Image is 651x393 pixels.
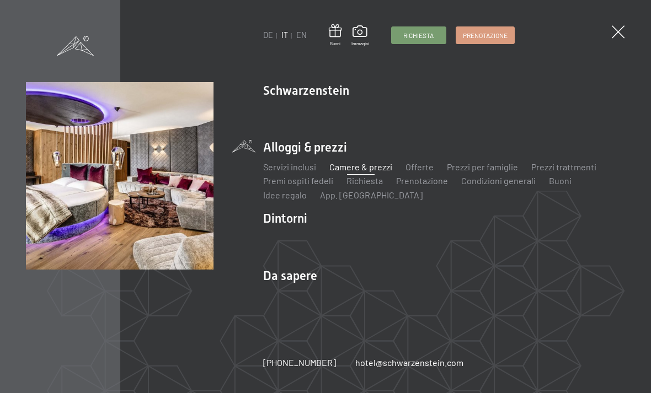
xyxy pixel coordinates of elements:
span: Immagini [351,41,369,47]
a: Camere & prezzi [329,161,392,172]
a: [PHONE_NUMBER] [263,357,336,369]
a: Prezzi per famiglie [447,161,518,172]
a: hotel@schwarzenstein.com [355,357,463,369]
span: [PHONE_NUMBER] [263,357,336,368]
a: Prenotazione [396,175,448,186]
span: Richiesta [403,31,434,40]
a: Condizioni generali [461,175,536,186]
a: App. [GEOGRAPHIC_DATA] [320,190,423,200]
a: Prenotazione [456,27,514,44]
a: DE [263,30,273,40]
a: Servizi inclusi [263,161,316,172]
a: Richiesta [346,175,383,186]
a: Immagini [351,25,369,46]
span: Prenotazione [463,31,508,40]
a: Prezzi trattmenti [531,161,596,172]
span: Buoni [329,41,341,47]
a: Premi ospiti fedeli [263,175,333,186]
a: Buoni [329,24,341,47]
a: Buoni [549,175,572,186]
a: Offerte [405,161,434,172]
a: Idee regalo [263,190,307,200]
a: Richiesta [392,27,446,44]
a: IT [281,30,288,40]
a: EN [296,30,307,40]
